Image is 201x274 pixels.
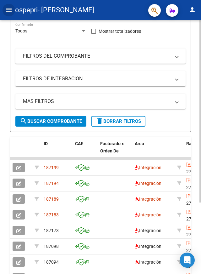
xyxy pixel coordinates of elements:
span: - [PERSON_NAME] [38,3,94,17]
mat-expansion-panel-header: FILTROS DEL COMPROBANTE [15,49,186,64]
mat-panel-title: MAS FILTROS [23,98,171,105]
button: Buscar Comprobante [15,116,86,127]
span: Integración [135,260,161,265]
span: Integración [135,212,161,217]
span: 187098 [44,244,59,249]
span: 187173 [44,228,59,233]
span: Buscar Comprobante [20,118,82,124]
span: Integración [135,181,161,186]
span: Todos [15,28,27,33]
mat-icon: delete [96,117,103,125]
span: Mostrar totalizadores [99,27,141,35]
span: Integración [135,228,161,233]
span: 187194 [44,181,59,186]
div: Open Intercom Messenger [180,253,195,268]
datatable-header-cell: Area [132,137,175,165]
span: ospepri [15,3,38,17]
span: 187183 [44,212,59,217]
span: Facturado x Orden De [100,141,124,153]
mat-icon: search [20,117,27,125]
mat-panel-title: FILTROS DE INTEGRACION [23,75,171,82]
span: CAE [75,141,83,146]
mat-icon: person [188,6,196,14]
mat-panel-title: FILTROS DEL COMPROBANTE [23,53,171,60]
span: 187199 [44,165,59,170]
datatable-header-cell: Facturado x Orden De [98,137,132,165]
datatable-header-cell: CAE [73,137,98,165]
button: Borrar Filtros [91,116,145,127]
datatable-header-cell: ID [41,137,73,165]
span: Integración [135,197,161,202]
span: 187189 [44,197,59,202]
span: Integración [135,244,161,249]
span: Integración [135,165,161,170]
span: Area [135,141,144,146]
span: 187094 [44,260,59,265]
span: ID [44,141,48,146]
mat-icon: menu [5,6,13,14]
mat-expansion-panel-header: MAS FILTROS [15,94,186,109]
span: Borrar Filtros [96,118,141,124]
mat-expansion-panel-header: FILTROS DE INTEGRACION [15,71,186,86]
